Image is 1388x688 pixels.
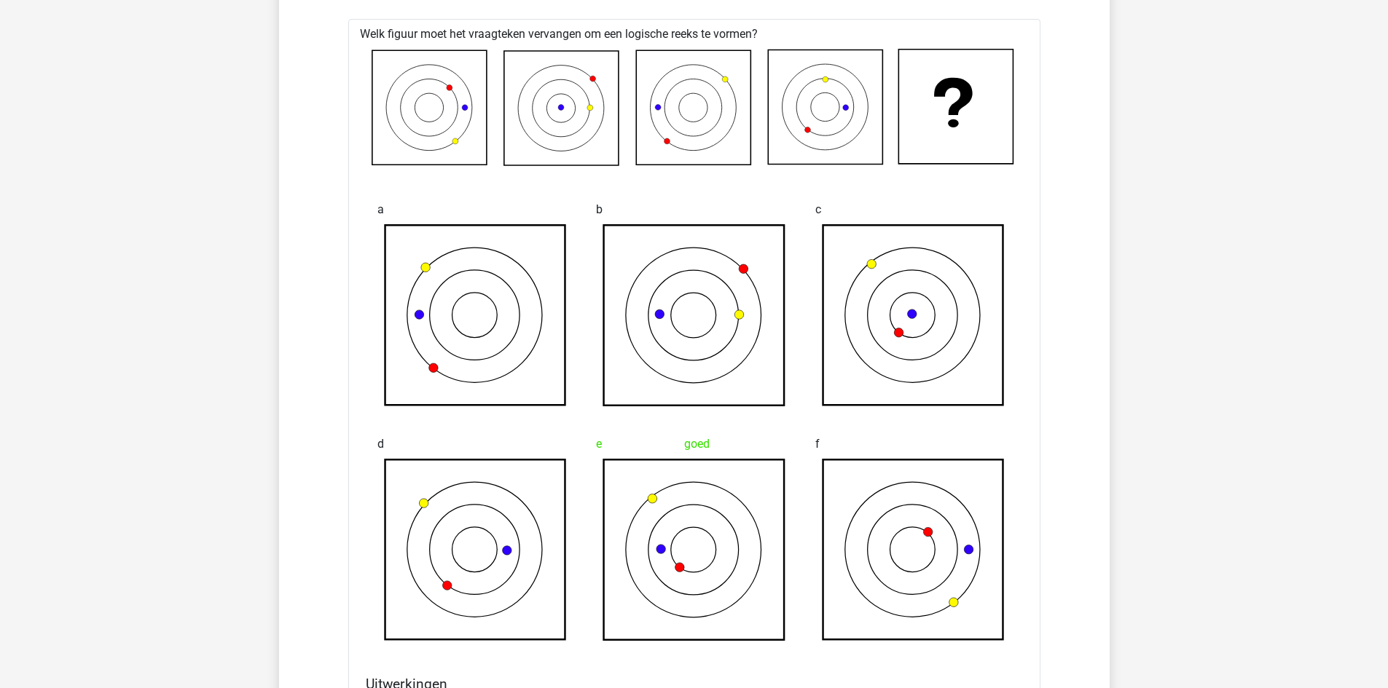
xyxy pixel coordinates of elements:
[596,430,602,459] span: e
[815,195,821,224] span: c
[377,195,384,224] span: a
[377,430,384,459] span: d
[815,430,820,459] span: f
[596,195,603,224] span: b
[596,430,792,459] div: goed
